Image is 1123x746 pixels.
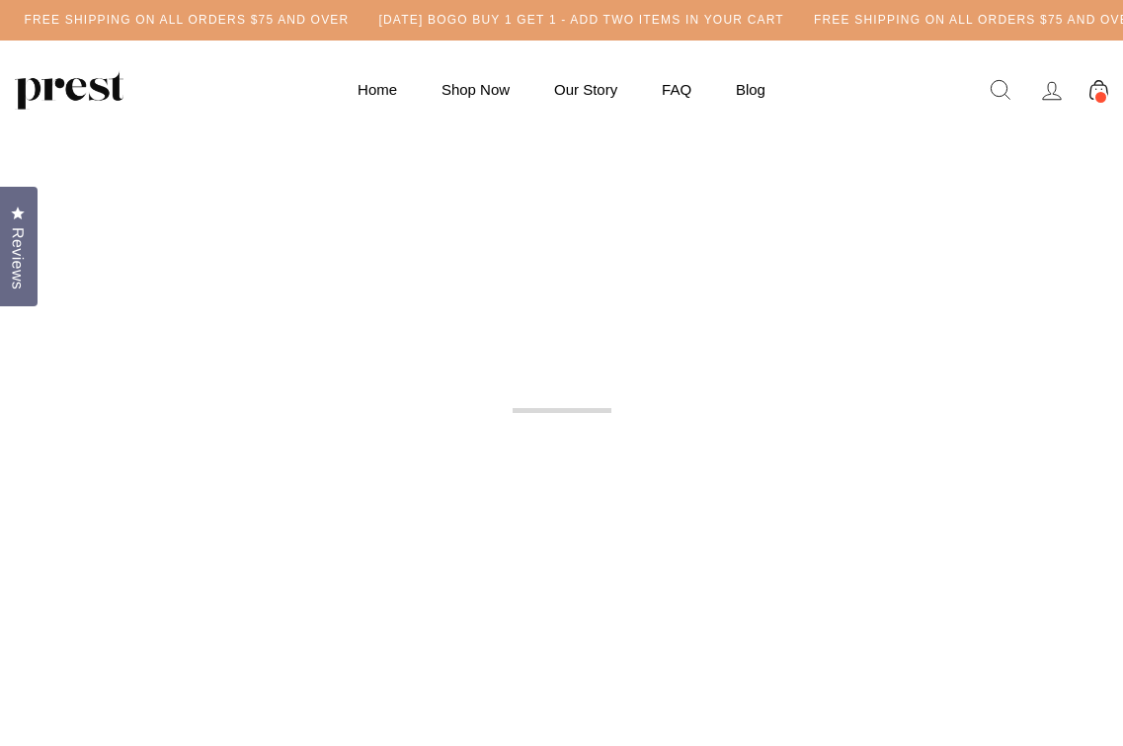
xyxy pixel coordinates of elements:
h5: [DATE] BOGO BUY 1 GET 1 - ADD TWO ITEMS IN YOUR CART [378,12,783,29]
a: Shop Now [422,70,529,109]
img: PREST ORGANICS [15,70,123,110]
a: Blog [716,70,785,109]
h5: Free Shipping on all orders $75 and over [24,12,349,29]
ul: Primary [338,70,785,109]
a: Our Story [534,70,637,109]
a: FAQ [642,70,711,109]
span: Reviews [5,227,31,290]
a: Home [338,70,417,109]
